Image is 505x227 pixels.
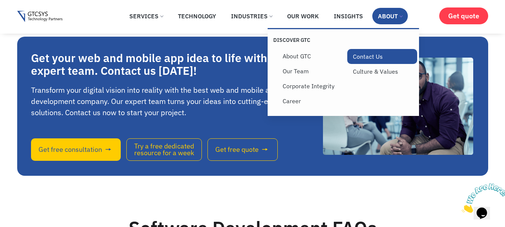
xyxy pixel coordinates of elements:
[225,8,278,24] a: Industries
[328,8,369,24] a: Insights
[372,8,408,24] a: About
[172,8,222,24] a: Technology
[277,79,347,93] a: Corporate Integrity
[277,93,347,108] a: Career
[281,8,324,24] a: Our Work
[3,3,49,33] img: Chat attention grabber
[17,11,62,22] img: Gtcsys logo
[347,49,418,64] a: Contact Us
[459,180,505,216] iframe: chat widget
[207,138,278,161] a: Get free quote
[126,138,202,161] a: Try a free dedicatedresource for a week
[31,85,281,117] span: Transform your digital vision into reality with the best web and mobile app development company. ...
[39,146,102,153] span: Get free consultation
[277,49,347,64] a: About GTC
[277,64,347,79] a: Our Team
[215,146,259,153] span: Get free quote
[347,64,418,79] a: Culture & Values
[134,143,194,156] span: Try a free dedicated resource for a week
[31,138,121,161] a: Get free consultation
[273,37,344,43] p: Discover GTC
[124,8,169,24] a: Services
[448,12,479,20] span: Get quote
[31,52,301,77] p: Get your web and mobile app idea to life with our expert team. Contact us [DATE]!
[439,7,488,24] a: Get quote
